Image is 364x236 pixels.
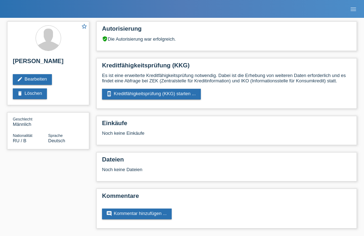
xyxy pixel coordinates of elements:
a: perm_device_informationKreditfähigkeitsprüfung (KKG) starten ... [102,89,201,99]
i: star_border [81,23,87,30]
a: menu [346,7,360,11]
i: verified_user [102,36,108,42]
a: commentKommentar hinzufügen ... [102,209,172,219]
h2: [PERSON_NAME] [13,58,84,68]
h2: Autorisierung [102,25,351,36]
div: Männlich [13,116,48,127]
h2: Kommentare [102,193,351,203]
a: editBearbeiten [13,74,52,85]
i: edit [17,76,23,82]
a: deleteLöschen [13,88,47,99]
div: Noch keine Einkäufe [102,130,351,141]
i: perm_device_information [106,91,112,97]
div: Die Autorisierung war erfolgreich. [102,36,351,42]
i: comment [106,211,112,216]
span: Nationalität [13,133,32,138]
h2: Einkäufe [102,120,351,130]
h2: Dateien [102,156,351,167]
p: Es ist eine erweiterte Kreditfähigkeitsprüfung notwendig. Dabei ist die Erhebung von weiteren Dat... [102,73,351,83]
div: Noch keine Dateien [102,167,280,172]
span: Geschlecht [13,117,32,121]
i: menu [350,6,357,13]
span: Sprache [48,133,63,138]
h2: Kreditfähigkeitsprüfung (KKG) [102,62,351,73]
a: star_border [81,23,87,31]
span: Deutsch [48,138,65,143]
span: Russland / B / 30.08.2005 [13,138,26,143]
i: delete [17,91,23,96]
